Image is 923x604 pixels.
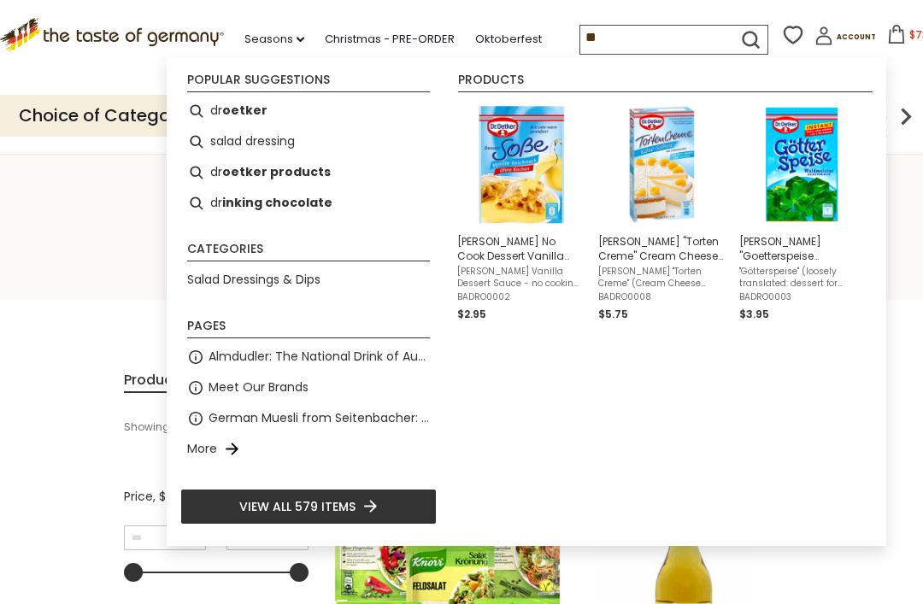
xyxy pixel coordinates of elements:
[124,488,166,506] span: Price
[124,413,538,442] div: Showing results for " "
[598,307,628,321] span: $5.75
[244,30,304,49] a: Seasons
[475,30,542,49] a: Oktoberfest
[180,342,437,372] li: Almdudler: The National Drink of Austria
[457,234,585,263] span: [PERSON_NAME] No Cook Dessert Vanilla Sauce, "Ohne Kochen", 1.4 oz.
[187,320,430,338] li: Pages
[457,307,486,321] span: $2.95
[732,96,873,330] li: Dr. Oetker "Goetterspeise Waldmeister" Instant Jelly Dessert, 3.5 oz.
[167,57,886,546] div: Instant Search Results
[180,434,437,465] li: More
[457,103,585,323] a: [PERSON_NAME] No Cook Dessert Vanilla Sauce, "Ohne Kochen", 1.4 oz.[PERSON_NAME] Vanilla Dessert ...
[450,96,591,330] li: Dr. Oetker No Cook Dessert Vanilla Sauce, "Ohne Kochen", 1.4 oz.
[222,162,331,182] b: oetker products
[187,73,430,92] li: Popular suggestions
[180,96,437,126] li: dr oetker
[325,30,455,49] a: Christmas - PRE-ORDER
[598,234,726,263] span: [PERSON_NAME] "Torten Creme" Cream Cheese Filling 5.3 oz.
[180,126,437,157] li: salad dressing
[180,157,437,188] li: dr oetker products
[457,266,585,290] span: [PERSON_NAME] Vanilla Dessert Sauce - no cooking required - is the perfect sauce companion to som...
[739,234,867,263] span: [PERSON_NAME] "Goetterspeise [PERSON_NAME]" Instant Jelly Dessert, 3.5 oz.
[209,408,430,428] a: German Muesli from Seitenbacher: organic and natural food at its best.
[53,227,870,266] h1: Search results
[598,266,726,290] span: [PERSON_NAME] "Torten Creme" (Cream Cheese Filling) is an essential tool to make cream-filled tor...
[739,307,769,321] span: $3.95
[187,270,320,290] a: Salad Dressings & Dips
[239,497,356,516] span: View all 579 items
[180,372,437,403] li: Meet Our Brands
[222,193,332,213] b: inking chocolate
[739,103,867,323] a: [PERSON_NAME] "Goetterspeise [PERSON_NAME]" Instant Jelly Dessert, 3.5 oz."Götterspeise" (loosely...
[222,101,267,120] b: oetker
[458,73,873,92] li: Products
[814,26,876,51] a: Account
[739,266,867,290] span: "Götterspeise" (loosely translated: dessert for gods) is a popular German dessert, similar to Jel...
[457,291,585,303] span: BADRO0002
[739,291,867,303] span: BADRO0003
[591,96,732,330] li: Dr. Oetker "Torten Creme" Cream Cheese Filling 5.3 oz.
[180,265,437,296] li: Salad Dressings & Dips
[187,243,430,261] li: Categories
[598,103,726,323] a: [PERSON_NAME] "Torten Creme" Cream Cheese Filling 5.3 oz.[PERSON_NAME] "Torten Creme" (Cream Chee...
[209,347,430,367] a: Almdudler: The National Drink of Austria
[209,378,309,397] a: Meet Our Brands
[124,368,206,393] a: View Products Tab
[180,403,437,434] li: German Muesli from Seitenbacher: organic and natural food at its best.
[180,188,437,219] li: drinking chocolate
[889,99,923,133] img: next arrow
[598,291,726,303] span: BADRO0008
[837,32,876,42] span: Account
[153,488,166,505] span: , $
[180,489,437,525] li: View all 579 items
[124,525,206,550] input: Minimum value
